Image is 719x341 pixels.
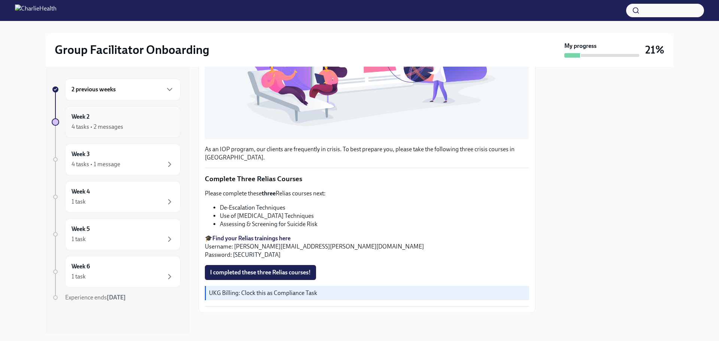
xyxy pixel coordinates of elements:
[52,219,180,250] a: Week 51 task
[220,212,529,220] li: Use of [MEDICAL_DATA] Techniques
[205,234,529,259] p: 🎓 Username: [PERSON_NAME][EMAIL_ADDRESS][PERSON_NAME][DOMAIN_NAME] Password: [SECURITY_DATA]
[564,42,597,50] strong: My progress
[209,289,526,297] p: UKG Billing: Clock this as Compliance Task
[72,262,90,271] h6: Week 6
[645,43,664,57] h3: 21%
[72,123,123,131] div: 4 tasks • 2 messages
[52,181,180,213] a: Week 41 task
[52,256,180,287] a: Week 61 task
[72,85,116,94] h6: 2 previous weeks
[205,174,529,184] p: Complete Three Relias Courses
[55,42,209,57] h2: Group Facilitator Onboarding
[72,160,120,168] div: 4 tasks • 1 message
[72,225,90,233] h6: Week 5
[72,150,90,158] h6: Week 3
[210,269,311,276] span: I completed these three Relias courses!
[52,106,180,138] a: Week 24 tasks • 2 messages
[65,294,126,301] span: Experience ends
[72,113,90,121] h6: Week 2
[15,4,57,16] img: CharlieHealth
[212,235,291,242] a: Find your Relias trainings here
[220,220,529,228] li: Assessing & Screening for Suicide Risk
[65,79,180,100] div: 2 previous weeks
[205,265,316,280] button: I completed these three Relias courses!
[72,235,86,243] div: 1 task
[205,189,529,198] p: Please complete these Relias courses next:
[107,294,126,301] strong: [DATE]
[220,204,529,212] li: De-Escalation Techniques
[72,273,86,281] div: 1 task
[72,198,86,206] div: 1 task
[52,144,180,175] a: Week 34 tasks • 1 message
[205,145,529,162] p: As an IOP program, our clients are frequently in crisis. To best prepare you, please take the fol...
[262,190,276,197] strong: three
[72,188,90,196] h6: Week 4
